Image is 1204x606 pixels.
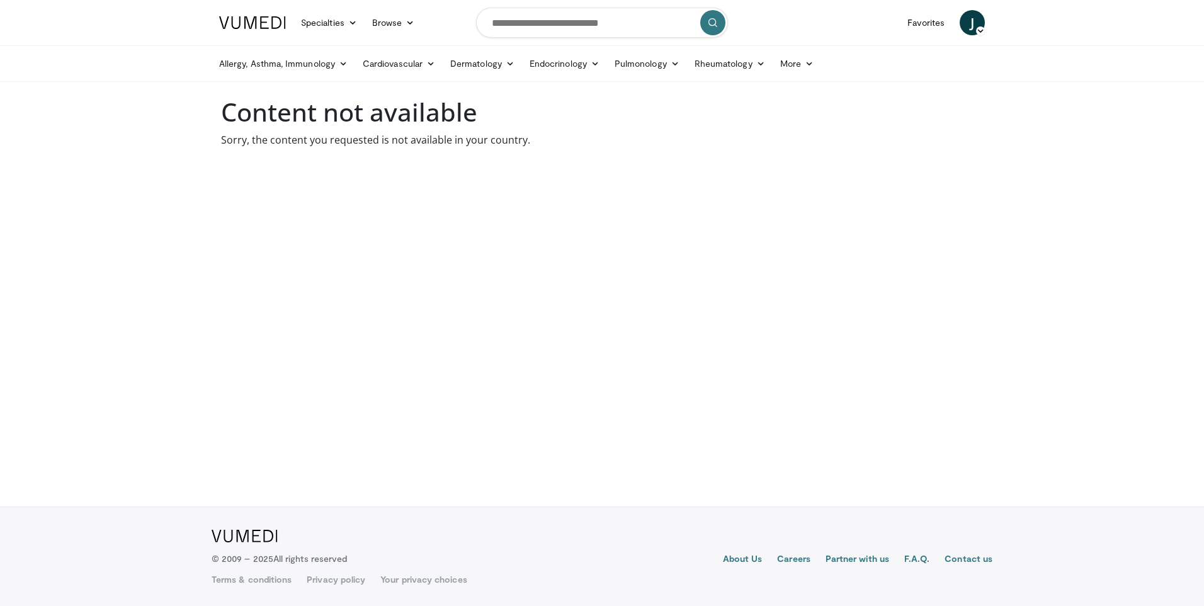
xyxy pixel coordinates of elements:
p: © 2009 – 2025 [212,552,347,565]
a: About Us [723,552,763,568]
a: More [773,51,821,76]
p: Sorry, the content you requested is not available in your country. [221,132,983,147]
a: Cardiovascular [355,51,443,76]
input: Search topics, interventions [476,8,728,38]
a: Browse [365,10,423,35]
a: Careers [777,552,810,568]
a: Privacy policy [307,573,365,586]
a: Specialties [293,10,365,35]
a: Rheumatology [687,51,773,76]
a: Partner with us [826,552,889,568]
span: All rights reserved [273,553,347,564]
h1: Content not available [221,97,983,127]
a: F.A.Q. [904,552,929,568]
a: Pulmonology [607,51,687,76]
img: VuMedi Logo [212,530,278,542]
a: Endocrinology [522,51,607,76]
a: Dermatology [443,51,522,76]
a: Allergy, Asthma, Immunology [212,51,355,76]
a: Contact us [945,552,992,568]
a: Terms & conditions [212,573,292,586]
img: VuMedi Logo [219,16,286,29]
a: Favorites [900,10,952,35]
a: Your privacy choices [380,573,467,586]
a: J [960,10,985,35]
